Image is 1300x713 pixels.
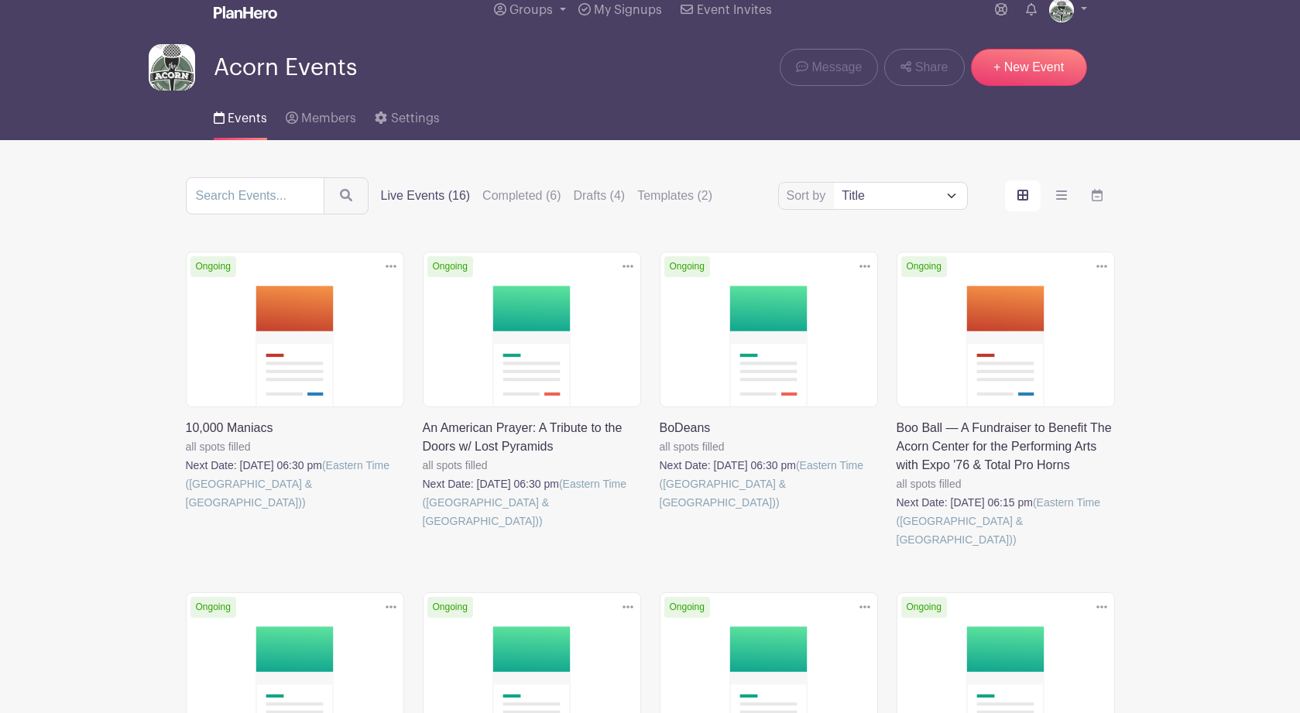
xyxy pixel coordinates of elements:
a: Events [214,91,267,140]
img: Acorn%20Logo%20SMALL.jpg [149,44,195,91]
label: Drafts (4) [573,187,625,205]
span: Event Invites [697,4,772,16]
span: Message [811,58,862,77]
span: My Signups [594,4,662,16]
span: Members [301,112,356,125]
label: Live Events (16) [381,187,471,205]
label: Completed (6) [482,187,561,205]
span: Share [915,58,948,77]
a: Members [286,91,356,140]
a: Settings [375,91,439,140]
img: logo_white-6c42ec7e38ccf1d336a20a19083b03d10ae64f83f12c07503d8b9e83406b4c7d.svg [214,6,277,19]
input: Search Events... [186,177,324,214]
span: Acorn Events [214,55,357,81]
a: + New Event [971,49,1087,86]
div: order and view [1005,180,1115,211]
label: Sort by [787,187,831,205]
span: Groups [509,4,553,16]
span: Settings [391,112,440,125]
label: Templates (2) [637,187,712,205]
a: Message [780,49,878,86]
span: Events [228,112,267,125]
div: filters [381,187,713,205]
a: Share [884,49,964,86]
